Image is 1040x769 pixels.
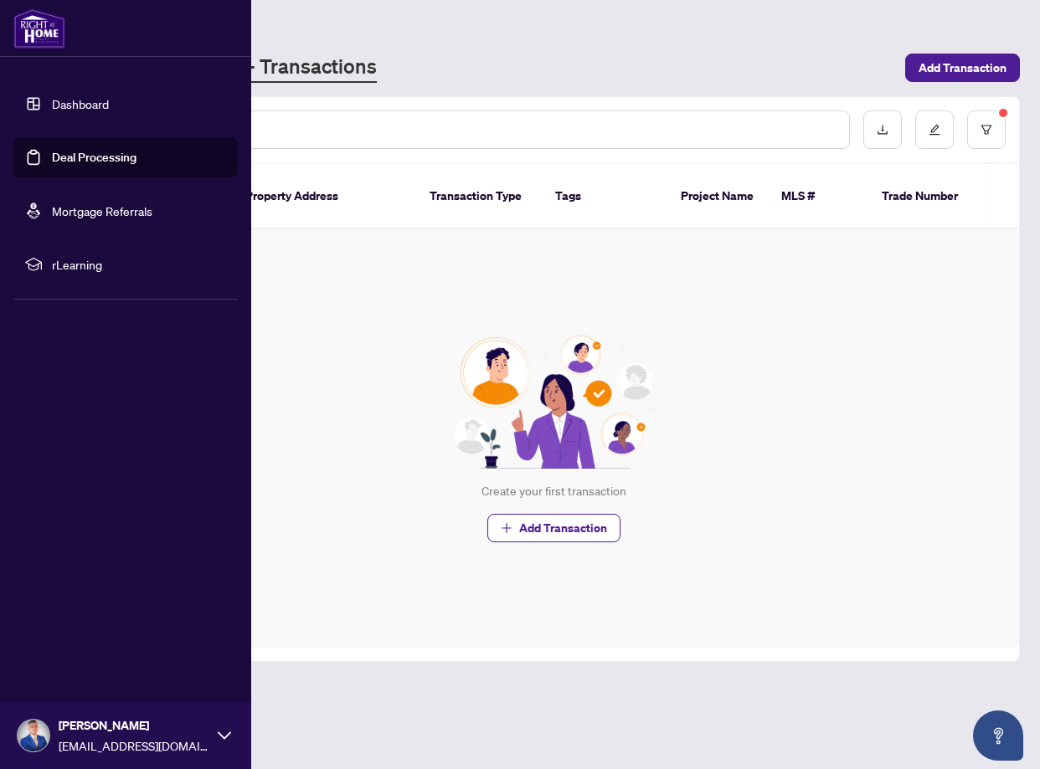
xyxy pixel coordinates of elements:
th: MLS # [768,164,868,229]
a: Deal Processing [52,150,136,165]
th: Trade Number [868,164,986,229]
button: Open asap [973,710,1023,761]
span: [EMAIL_ADDRESS][DOMAIN_NAME] [59,736,209,755]
th: Tags [542,164,667,229]
span: rLearning [52,255,226,274]
a: Dashboard [52,96,109,111]
th: Transaction Type [416,164,542,229]
a: Mortgage Referrals [52,203,152,218]
span: Add Transaction [919,54,1007,81]
span: Add Transaction [519,515,607,541]
img: logo [13,8,65,49]
button: download [863,110,902,149]
div: Create your first transaction [481,482,626,500]
button: Add Transaction [487,514,620,542]
th: Project Name [667,164,768,229]
span: filter [981,124,992,136]
button: edit [915,110,954,149]
span: [PERSON_NAME] [59,716,209,735]
th: Property Address [232,164,416,229]
img: Profile Icon [18,720,49,751]
button: filter [967,110,1006,149]
img: Null State Icon [445,335,662,469]
button: Add Transaction [905,54,1020,82]
span: download [877,124,888,136]
span: edit [929,124,940,136]
span: plus [501,522,512,534]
